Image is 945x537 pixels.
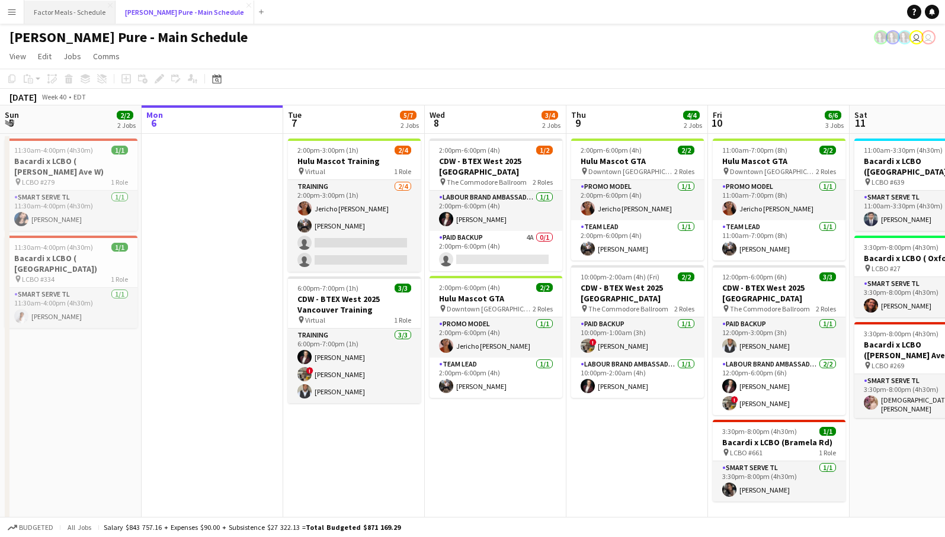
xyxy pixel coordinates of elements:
[288,139,421,272] app-job-card: 2:00pm-3:00pm (1h)2/4Hulu Mascot Training Virtual1 RoleTraining2/42:00pm-3:00pm (1h)Jericho [PERS...
[825,121,844,130] div: 3 Jobs
[394,167,411,176] span: 1 Role
[819,427,836,436] span: 1/1
[853,116,867,130] span: 11
[874,30,888,44] app-user-avatar: Ashleigh Rains
[288,276,421,403] app-job-card: 6:00pm-7:00pm (1h)3/3CDW - BTEX West 2025 Vancouver Training Virtual1 RoleTraining3/36:00pm-7:00p...
[571,139,704,261] app-job-card: 2:00pm-6:00pm (4h)2/2Hulu Mascot GTA Downtown [GEOGRAPHIC_DATA]2 RolesPromo model1/12:00pm-6:00pm...
[145,116,163,130] span: 6
[3,116,19,130] span: 5
[921,30,936,44] app-user-avatar: Tifany Scifo
[14,146,93,155] span: 11:30am-4:00pm (4h30m)
[400,111,417,120] span: 5/7
[713,358,845,415] app-card-role: Labour Brand Ambassadors2/212:00pm-6:00pm (6h)[PERSON_NAME]![PERSON_NAME]
[569,116,586,130] span: 9
[288,156,421,166] h3: Hulu Mascot Training
[713,317,845,358] app-card-role: Paid Backup1/112:00pm-3:00pm (3h)[PERSON_NAME]
[713,420,845,501] app-job-card: 3:30pm-8:00pm (4h30m)1/1Bacardi x LCBO (Bramela Rd) LCBO #6611 RoleSmart Serve TL1/13:30pm-8:00pm...
[430,358,562,398] app-card-role: Team Lead1/12:00pm-6:00pm (4h)[PERSON_NAME]
[111,275,128,284] span: 1 Role
[394,316,411,324] span: 1 Role
[430,139,562,271] app-job-card: 2:00pm-6:00pm (4h)1/2CDW - BTEX West 2025 [GEOGRAPHIC_DATA] The Commodore Ballroom2 RolesLabour B...
[713,180,845,220] app-card-role: Promo model1/111:00am-7:00pm (8h)Jericho [PERSON_NAME]
[111,146,128,155] span: 1/1
[571,265,704,398] div: 10:00pm-2:00am (4h) (Fri)2/2CDW - BTEX West 2025 [GEOGRAPHIC_DATA] The Commodore Ballroom2 RolesP...
[430,191,562,231] app-card-role: Labour Brand Ambassadors1/12:00pm-6:00pm (4h)[PERSON_NAME]
[9,51,26,62] span: View
[5,191,137,231] app-card-role: Smart Serve TL1/111:30am-4:00pm (4h30m)[PERSON_NAME]
[24,1,116,24] button: Factor Meals - Schedule
[14,243,93,252] span: 11:30am-4:00pm (4h30m)
[5,49,31,64] a: View
[288,329,421,403] app-card-role: Training3/36:00pm-7:00pm (1h)[PERSON_NAME]![PERSON_NAME][PERSON_NAME]
[297,284,358,292] span: 6:00pm-7:00pm (1h)
[713,265,845,415] app-job-card: 12:00pm-6:00pm (6h)3/3CDW - BTEX West 2025 [GEOGRAPHIC_DATA] The Commodore Ballroom2 RolesPaid Ba...
[713,461,845,501] app-card-role: Smart Serve TL1/13:30pm-8:00pm (4h30m)[PERSON_NAME]
[819,146,836,155] span: 2/2
[722,272,787,281] span: 12:00pm-6:00pm (6h)
[395,284,411,292] span: 3/3
[730,167,816,176] span: Downtown [GEOGRAPHIC_DATA]
[571,180,704,220] app-card-role: Promo model1/12:00pm-6:00pm (4h)Jericho [PERSON_NAME]
[886,30,900,44] app-user-avatar: Ashleigh Rains
[533,304,553,313] span: 2 Roles
[571,358,704,398] app-card-role: Labour Brand Ambassadors1/110:00pm-2:00am (4h)[PERSON_NAME]
[5,156,137,177] h3: Bacardi x LCBO ( [PERSON_NAME] Ave W)
[722,146,787,155] span: 11:00am-7:00pm (8h)
[430,276,562,398] app-job-card: 2:00pm-6:00pm (4h)2/2Hulu Mascot GTA Downtown [GEOGRAPHIC_DATA]2 RolesPromo model1/12:00pm-6:00pm...
[872,178,904,186] span: LCBO #639
[581,146,642,155] span: 2:00pm-6:00pm (4h)
[305,167,325,176] span: Virtual
[536,146,553,155] span: 1/2
[872,361,904,370] span: LCBO #269
[395,146,411,155] span: 2/4
[816,167,836,176] span: 2 Roles
[428,116,445,130] span: 8
[571,156,704,166] h3: Hulu Mascot GTA
[864,329,938,338] span: 3:30pm-8:00pm (4h30m)
[5,236,137,328] app-job-card: 11:30am-4:00pm (4h30m)1/1Bacardi x LCBO ( [GEOGRAPHIC_DATA]) LCBO #3341 RoleSmart Serve TL1/111:3...
[117,121,136,130] div: 2 Jobs
[447,178,527,186] span: The Commodore Ballroom
[864,243,938,252] span: 3:30pm-8:00pm (4h30m)
[22,178,55,186] span: LCBO #279
[5,139,137,231] app-job-card: 11:30am-4:00pm (4h30m)1/1Bacardi x LCBO ( [PERSON_NAME] Ave W) LCBO #2791 RoleSmart Serve TL1/111...
[571,282,704,304] h3: CDW - BTEX West 2025 [GEOGRAPHIC_DATA]
[581,272,659,281] span: 10:00pm-2:00am (4h) (Fri)
[93,51,120,62] span: Comms
[711,116,722,130] span: 10
[713,220,845,261] app-card-role: Team Lead1/111:00am-7:00pm (8h)[PERSON_NAME]
[590,339,597,346] span: !
[447,304,533,313] span: Downtown [GEOGRAPHIC_DATA]
[713,156,845,166] h3: Hulu Mascot GTA
[898,30,912,44] app-user-avatar: Ashleigh Rains
[5,288,137,328] app-card-role: Smart Serve TL1/111:30am-4:00pm (4h30m)[PERSON_NAME]
[542,121,560,130] div: 2 Jobs
[683,111,700,120] span: 4/4
[306,523,401,532] span: Total Budgeted $871 169.29
[297,146,358,155] span: 2:00pm-3:00pm (1h)
[288,294,421,315] h3: CDW - BTEX West 2025 Vancouver Training
[38,51,52,62] span: Edit
[730,448,763,457] span: LCBO #661
[439,146,500,155] span: 2:00pm-6:00pm (4h)
[117,111,133,120] span: 2/2
[22,275,55,284] span: LCBO #334
[286,116,302,130] span: 7
[864,146,943,155] span: 11:00am-3:30pm (4h30m)
[542,111,558,120] span: 3/4
[571,317,704,358] app-card-role: Paid Backup1/110:00pm-1:00am (3h)![PERSON_NAME]
[713,139,845,261] div: 11:00am-7:00pm (8h)2/2Hulu Mascot GTA Downtown [GEOGRAPHIC_DATA]2 RolesPromo model1/111:00am-7:00...
[401,121,419,130] div: 2 Jobs
[430,231,562,271] app-card-role: Paid Backup4A0/12:00pm-6:00pm (4h)
[305,316,325,324] span: Virtual
[816,304,836,313] span: 2 Roles
[571,110,586,120] span: Thu
[536,283,553,292] span: 2/2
